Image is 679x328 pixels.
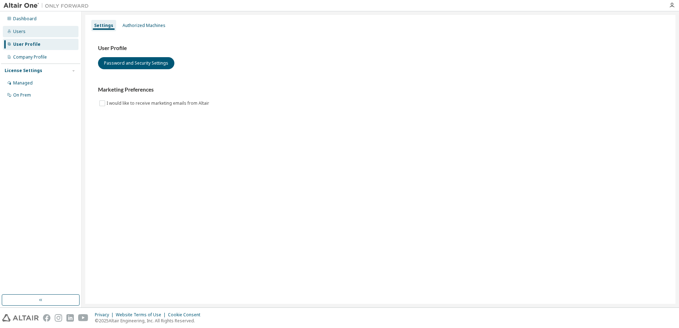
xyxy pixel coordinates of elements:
div: Privacy [95,312,116,318]
div: Managed [13,80,33,86]
button: Password and Security Settings [98,57,174,69]
img: youtube.svg [78,314,88,322]
img: altair_logo.svg [2,314,39,322]
img: facebook.svg [43,314,50,322]
div: License Settings [5,68,42,73]
div: On Prem [13,92,31,98]
img: linkedin.svg [66,314,74,322]
div: User Profile [13,42,40,47]
div: Users [13,29,26,34]
img: instagram.svg [55,314,62,322]
div: Authorized Machines [123,23,165,28]
h3: Marketing Preferences [98,86,663,93]
div: Website Terms of Use [116,312,168,318]
p: © 2025 Altair Engineering, Inc. All Rights Reserved. [95,318,205,324]
div: Dashboard [13,16,37,22]
img: Altair One [4,2,92,9]
label: I would like to receive marketing emails from Altair [107,99,211,108]
h3: User Profile [98,45,663,52]
div: Company Profile [13,54,47,60]
div: Cookie Consent [168,312,205,318]
div: Settings [94,23,113,28]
